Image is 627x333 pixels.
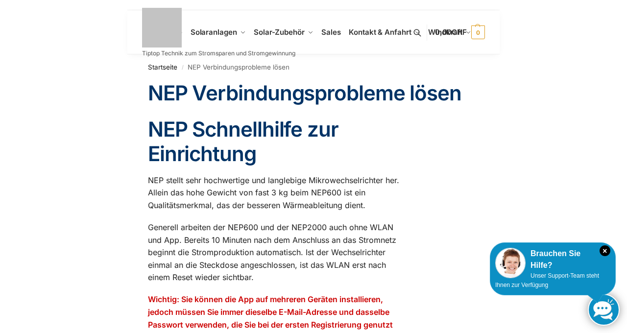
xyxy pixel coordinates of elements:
[435,27,467,37] span: 0,00
[435,18,485,47] a: 0,00CHF 0
[148,174,400,212] p: NEP stellt sehr hochwertige und langlebige Mikrowechselrichter her. Allein das hohe Gewicht von f...
[495,248,526,278] img: Customer service
[177,63,188,71] span: /
[142,50,295,56] p: Tiptop Technik zum Stromsparen und Stromgewinnung
[452,27,467,37] span: CHF
[148,63,177,71] a: Startseite
[471,25,485,39] span: 0
[600,245,610,256] i: Schließen
[321,27,341,37] span: Sales
[345,10,424,54] a: Kontakt & Anfahrt
[148,54,479,81] nav: Breadcrumb
[148,117,400,166] h1: NEP Schnellhilfe zur Einrichtung
[148,81,479,105] h1: NEP Verbindungsprobleme lösen
[142,8,182,48] img: Solaranlagen, Speicheranlagen und Energiesparprodukte
[148,221,400,284] p: Generell arbeiten der NEP600 und der NEP2000 auch ohne WLAN und App. Bereits 10 Minuten nach dem ...
[435,10,485,55] nav: Cart contents
[317,10,345,54] a: Sales
[495,248,610,271] div: Brauchen Sie Hilfe?
[349,27,411,37] span: Kontakt & Anfahrt
[424,10,476,54] a: Windkraft
[495,272,599,288] span: Unser Support-Team steht Ihnen zur Verfügung
[254,27,305,37] span: Solar-Zubehör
